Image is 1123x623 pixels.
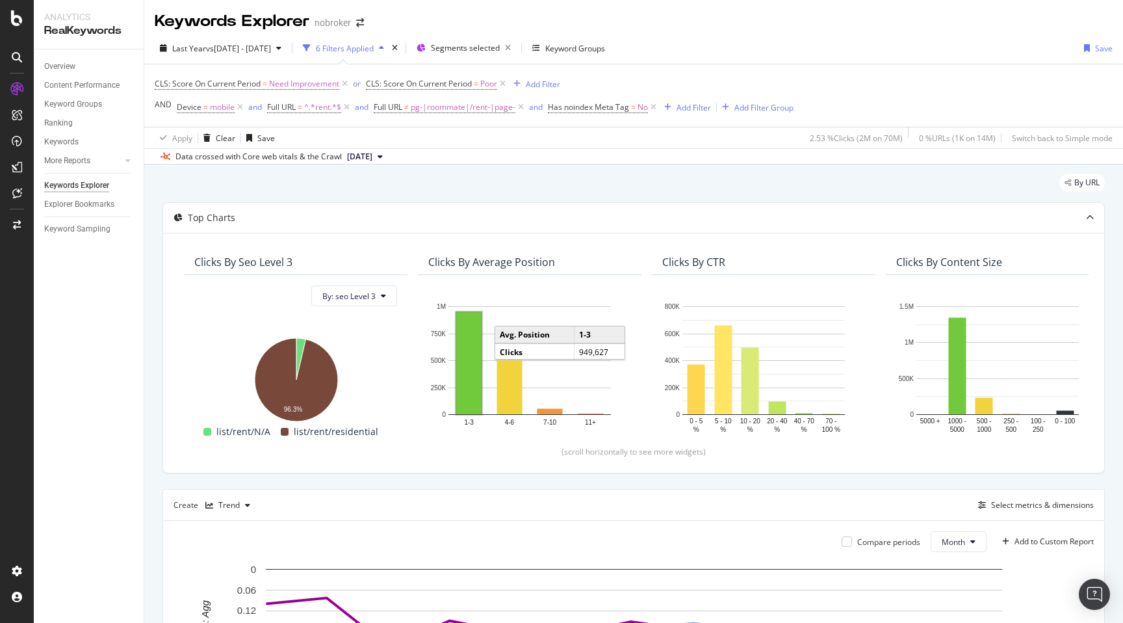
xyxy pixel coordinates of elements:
a: More Reports [44,154,122,168]
text: 1000 [977,426,992,433]
text: % [801,426,807,433]
span: ≠ [404,101,409,113]
div: Keywords Explorer [44,179,109,192]
text: 200K [665,384,680,391]
text: 0 - 5 [690,418,703,425]
text: 500K [431,357,446,364]
button: Clear [198,127,235,148]
span: = [263,78,267,89]
text: 500 [1005,426,1016,433]
div: Save [257,133,275,144]
text: 5000 + [920,418,940,425]
div: 6 Filters Applied [316,43,374,54]
button: Keyword Groups [527,38,610,59]
div: Save [1095,43,1113,54]
div: Switch back to Simple mode [1012,133,1113,144]
a: Explorer Bookmarks [44,198,135,211]
button: and [248,101,262,113]
text: 5000 [950,426,965,433]
button: Add Filter [659,99,711,115]
span: CLS: Score On Current Period [366,78,472,89]
text: 500 - [977,418,992,425]
span: By: seo Level 3 [322,291,376,302]
span: Need Improvement [269,75,339,93]
div: Keyword Sampling [44,222,110,236]
text: 4-6 [505,419,515,426]
text: % [720,426,726,433]
text: 400K [665,357,680,364]
div: and [355,101,368,113]
div: times [389,42,400,55]
div: Analytics [44,10,133,23]
a: Keywords Explorer [44,179,135,192]
text: 5 - 10 [715,418,732,425]
button: Save [1079,38,1113,59]
button: Add Filter [508,76,560,92]
div: and [248,101,262,113]
div: (scroll horizontally to see more widgets) [179,446,1089,457]
div: and [529,101,543,113]
text: 0.06 [237,585,256,596]
text: 1-3 [464,419,474,426]
span: No [638,98,648,116]
span: Has noindex Meta Tag [548,101,629,113]
button: Trend [200,495,255,516]
div: Clear [216,133,235,144]
text: 0 [251,564,256,575]
text: 1.5M [899,303,914,310]
text: 70 - [825,418,836,425]
div: AND [155,99,172,110]
text: 0.12 [237,605,256,616]
text: 20 - 40 [767,418,788,425]
button: Last Yearvs[DATE] - [DATE] [155,38,287,59]
div: Trend [218,501,240,509]
svg: A chart. [662,300,865,436]
text: 500K [899,375,914,382]
button: Apply [155,127,192,148]
a: Overview [44,60,135,73]
text: 800K [665,303,680,310]
button: Switch back to Simple mode [1007,127,1113,148]
a: Keyword Sampling [44,222,135,236]
div: Compare periods [857,537,920,548]
div: 2.53 % Clicks ( 2M on 70M ) [810,133,903,144]
text: % [693,426,699,433]
button: Save [241,127,275,148]
span: Last Year [172,43,206,54]
div: Apply [172,133,192,144]
div: Add Filter [677,102,711,113]
svg: A chart. [194,331,397,424]
text: 0 [676,411,680,418]
span: = [298,101,302,113]
svg: A chart. [428,300,631,436]
button: AND [155,98,172,111]
div: Keywords [44,135,79,149]
span: list/rent/residential [294,424,378,440]
div: Clicks By seo Level 3 [194,256,292,269]
div: arrow-right-arrow-left [356,18,364,27]
text: 1000 - [948,418,966,425]
text: 250 - [1003,418,1018,425]
button: Month [931,531,987,552]
text: 600K [665,330,680,338]
div: More Reports [44,154,90,168]
svg: A chart. [896,300,1099,436]
div: Data crossed with Core web vitals & the Crawl [175,151,342,163]
div: Add Filter Group [734,102,794,113]
button: Select metrics & dimensions [973,497,1094,513]
div: nobroker [315,16,351,29]
div: Content Performance [44,79,120,92]
a: Content Performance [44,79,135,92]
text: 7-10 [543,419,556,426]
span: Month [942,537,965,548]
div: Clicks By CTR [662,256,725,269]
button: 6 Filters Applied [298,38,389,59]
div: Add Filter [526,79,560,90]
div: Keyword Groups [545,43,605,54]
div: Keyword Groups [44,98,102,111]
text: 100 - [1031,418,1046,425]
div: Open Intercom Messenger [1079,579,1110,610]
